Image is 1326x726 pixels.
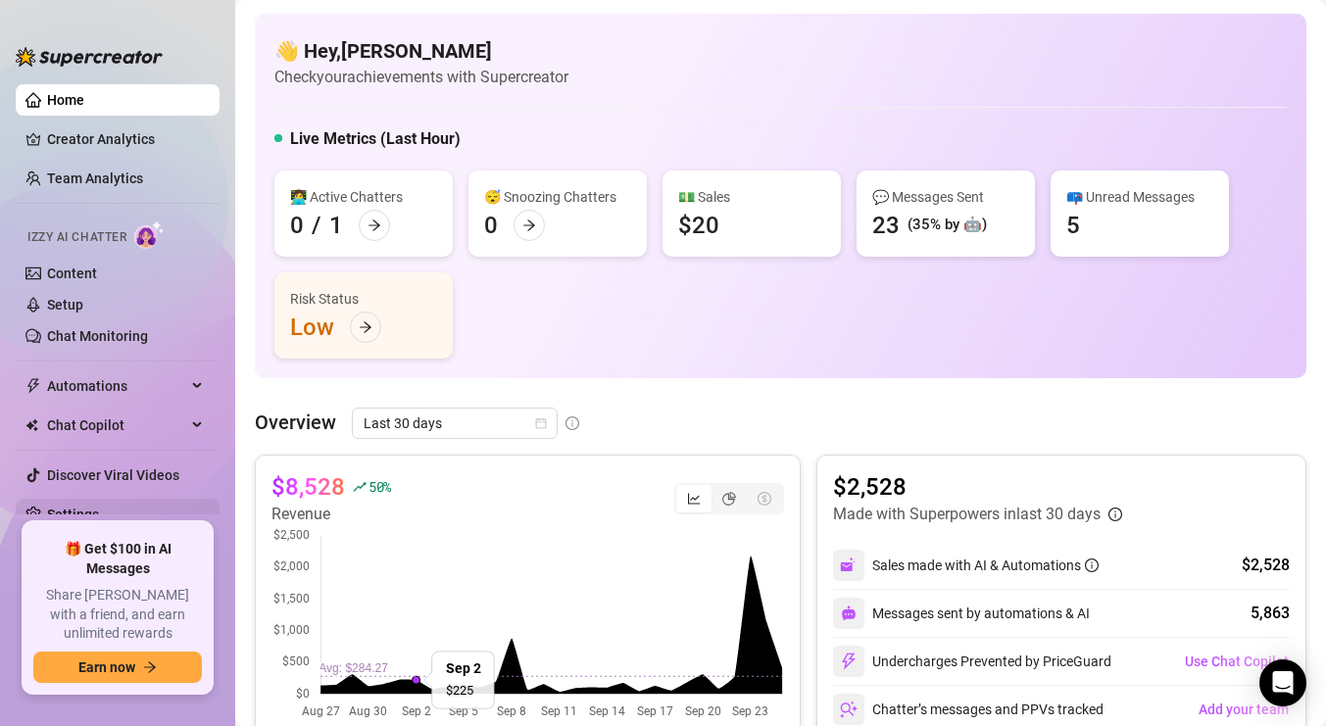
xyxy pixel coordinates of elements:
[1251,602,1290,625] div: 5,863
[840,557,858,574] img: svg%3e
[47,266,97,281] a: Content
[841,605,857,621] img: svg%3e
[47,123,204,155] a: Creator Analytics
[1259,659,1306,706] div: Open Intercom Messenger
[1242,554,1290,577] div: $2,528
[329,210,343,241] div: 1
[33,540,202,578] span: 🎁 Get $100 in AI Messages
[359,320,372,334] span: arrow-right
[47,507,99,522] a: Settings
[1085,558,1099,572] span: info-circle
[535,417,547,429] span: calendar
[840,701,858,718] img: svg%3e
[364,409,546,438] span: Last 30 days
[872,555,1099,576] div: Sales made with AI & Automations
[1198,694,1290,725] button: Add your team
[353,480,367,494] span: rise
[78,659,135,675] span: Earn now
[678,186,825,208] div: 💵 Sales
[274,65,568,89] article: Check your achievements with Supercreator
[1184,646,1290,677] button: Use Chat Copilot
[1108,508,1122,521] span: info-circle
[33,586,202,644] span: Share [PERSON_NAME] with a friend, and earn unlimited rewards
[143,660,157,674] span: arrow-right
[47,92,84,108] a: Home
[758,492,771,506] span: dollar-circle
[271,503,391,526] article: Revenue
[687,492,701,506] span: line-chart
[47,467,179,483] a: Discover Viral Videos
[47,410,186,441] span: Chat Copilot
[25,378,41,394] span: thunderbolt
[33,652,202,683] button: Earn nowarrow-right
[678,210,719,241] div: $20
[833,694,1104,725] div: Chatter’s messages and PPVs tracked
[271,471,345,503] article: $8,528
[16,47,163,67] img: logo-BBDzfeDw.svg
[47,328,148,344] a: Chat Monitoring
[722,492,736,506] span: pie-chart
[290,288,437,310] div: Risk Status
[872,210,900,241] div: 23
[1066,186,1213,208] div: 📪 Unread Messages
[134,220,165,249] img: AI Chatter
[255,408,336,437] article: Overview
[833,503,1101,526] article: Made with Superpowers in last 30 days
[872,186,1019,208] div: 💬 Messages Sent
[674,483,784,514] div: segmented control
[27,228,126,247] span: Izzy AI Chatter
[1199,702,1289,717] span: Add your team
[368,477,391,496] span: 50 %
[833,646,1111,677] div: Undercharges Prevented by PriceGuard
[368,218,381,232] span: arrow-right
[522,218,536,232] span: arrow-right
[840,653,858,670] img: svg%3e
[47,297,83,313] a: Setup
[484,186,631,208] div: 😴 Snoozing Chatters
[908,214,987,237] div: (35% by 🤖)
[290,127,461,151] h5: Live Metrics (Last Hour)
[274,37,568,65] h4: 👋 Hey, [PERSON_NAME]
[565,416,579,430] span: info-circle
[25,418,38,432] img: Chat Copilot
[833,471,1122,503] article: $2,528
[290,210,304,241] div: 0
[1066,210,1080,241] div: 5
[484,210,498,241] div: 0
[290,186,437,208] div: 👩‍💻 Active Chatters
[47,170,143,186] a: Team Analytics
[47,370,186,402] span: Automations
[1185,653,1289,669] span: Use Chat Copilot
[833,598,1090,629] div: Messages sent by automations & AI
